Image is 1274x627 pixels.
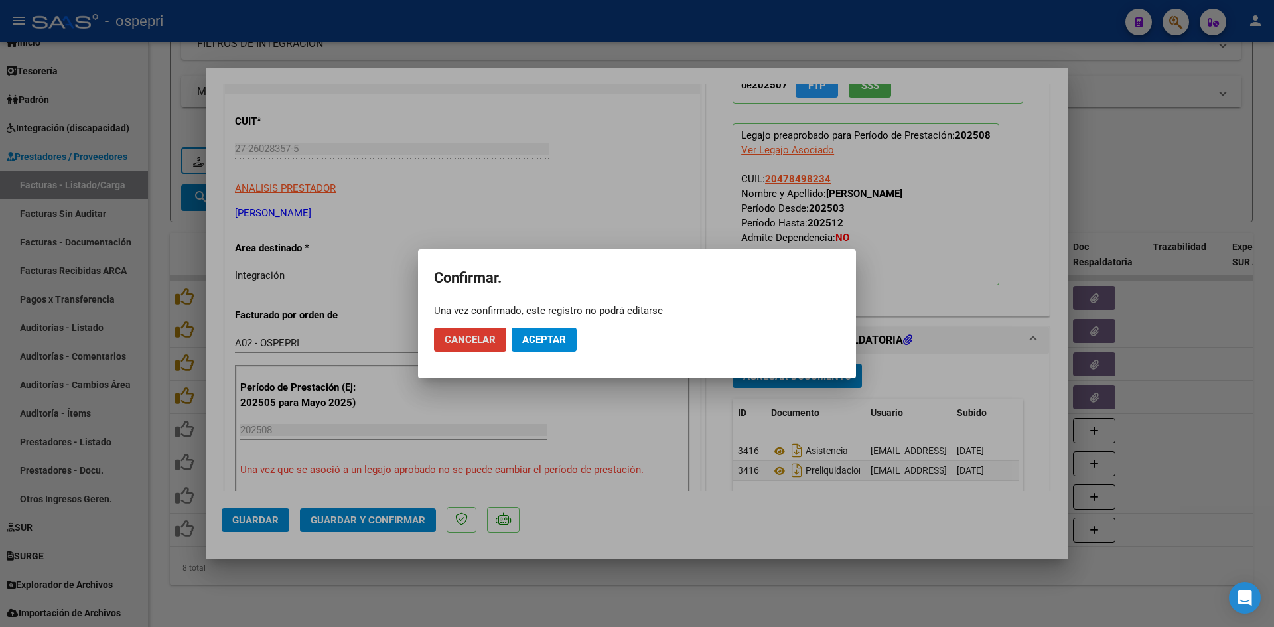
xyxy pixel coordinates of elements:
[445,334,496,346] span: Cancelar
[1229,582,1261,614] div: Open Intercom Messenger
[434,304,840,317] div: Una vez confirmado, este registro no podrá editarse
[434,328,506,352] button: Cancelar
[512,328,577,352] button: Aceptar
[434,265,840,291] h2: Confirmar.
[522,334,566,346] span: Aceptar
